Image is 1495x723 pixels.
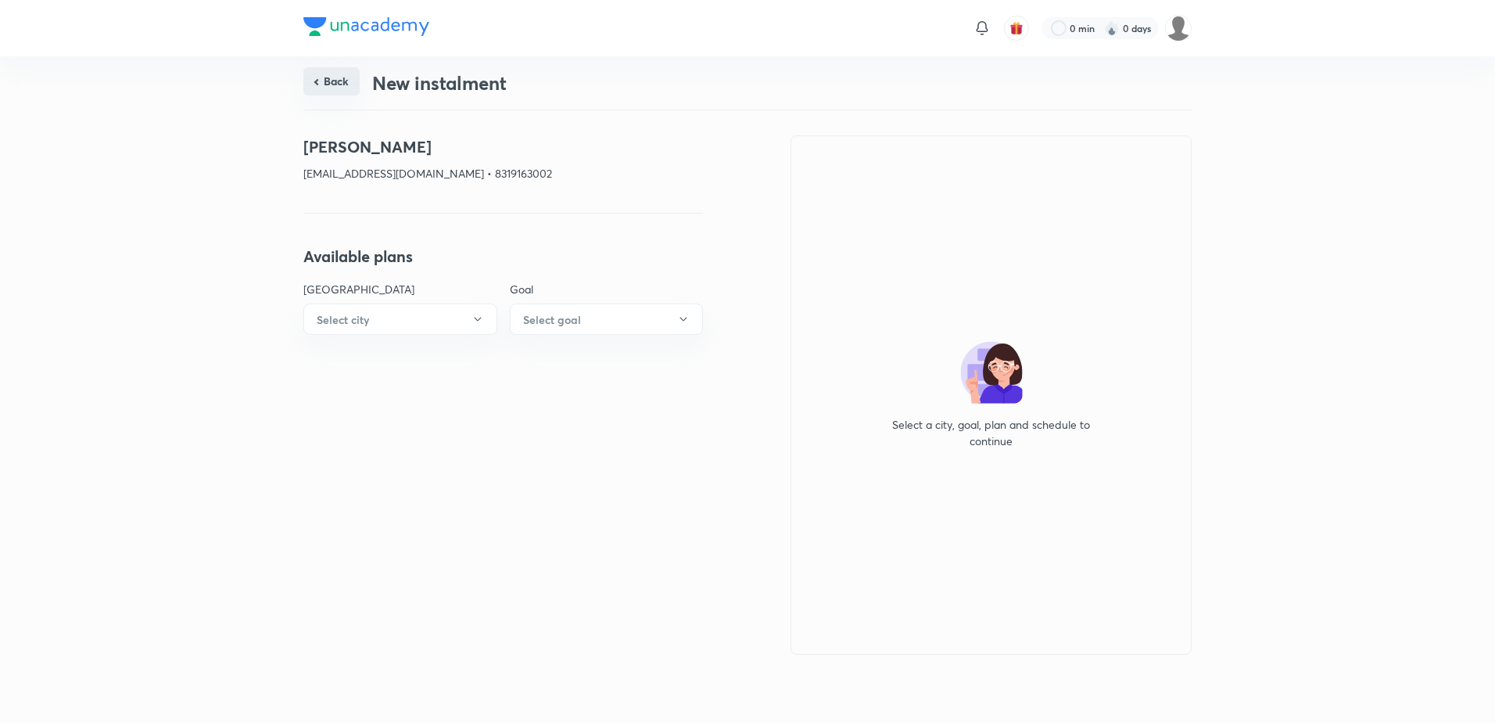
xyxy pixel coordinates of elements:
[882,416,1101,449] p: Select a city, goal, plan and schedule to continue
[303,67,360,95] button: Back
[303,17,429,36] img: Company Logo
[1004,16,1029,41] button: avatar
[510,281,704,297] p: Goal
[303,245,703,268] h4: Available plans
[303,304,497,335] button: Select city
[960,341,1023,404] img: no-plan-selected
[303,281,497,297] p: [GEOGRAPHIC_DATA]
[510,304,704,335] button: Select goal
[317,311,369,328] h6: Select city
[1104,20,1120,36] img: streak
[1165,15,1192,41] img: PRADEEP KADAM
[303,135,703,159] h4: [PERSON_NAME]
[303,17,429,40] a: Company Logo
[523,311,581,328] h6: Select goal
[1009,21,1024,35] img: avatar
[372,72,507,95] h3: New instalment
[303,165,703,182] p: [EMAIL_ADDRESS][DOMAIN_NAME] • 8319163002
